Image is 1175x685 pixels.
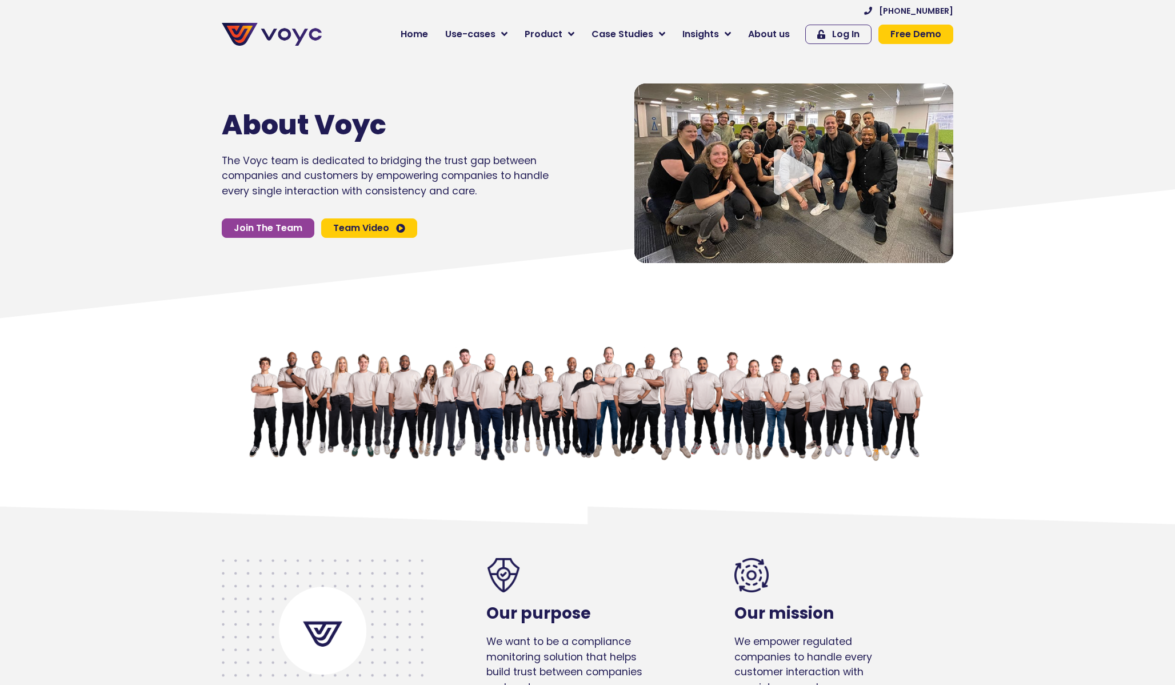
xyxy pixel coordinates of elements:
[516,23,583,46] a: Product
[234,224,302,233] span: Join The Team
[740,23,798,46] a: About us
[525,27,562,41] span: Product
[321,218,417,238] a: Team Video
[486,558,521,592] img: trusted
[734,558,769,592] img: consistency
[222,109,514,142] h1: About Voyc
[583,23,674,46] a: Case Studies
[878,25,953,44] a: Free Demo
[222,218,314,238] a: Join The Team
[734,604,902,623] h2: Our mission
[486,604,654,623] h2: Our purpose
[748,27,790,41] span: About us
[437,23,516,46] a: Use-cases
[771,149,817,197] div: Video play button
[401,27,428,41] span: Home
[682,27,719,41] span: Insights
[392,23,437,46] a: Home
[832,30,860,39] span: Log In
[879,7,953,15] span: [PHONE_NUMBER]
[674,23,740,46] a: Insights
[445,27,495,41] span: Use-cases
[222,23,322,46] img: voyc-full-logo
[864,7,953,15] a: [PHONE_NUMBER]
[592,27,653,41] span: Case Studies
[805,25,872,44] a: Log In
[333,224,389,233] span: Team Video
[890,30,941,39] span: Free Demo
[222,153,549,198] p: The Voyc team is dedicated to bridging the trust gap between companies and customers by empowerin...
